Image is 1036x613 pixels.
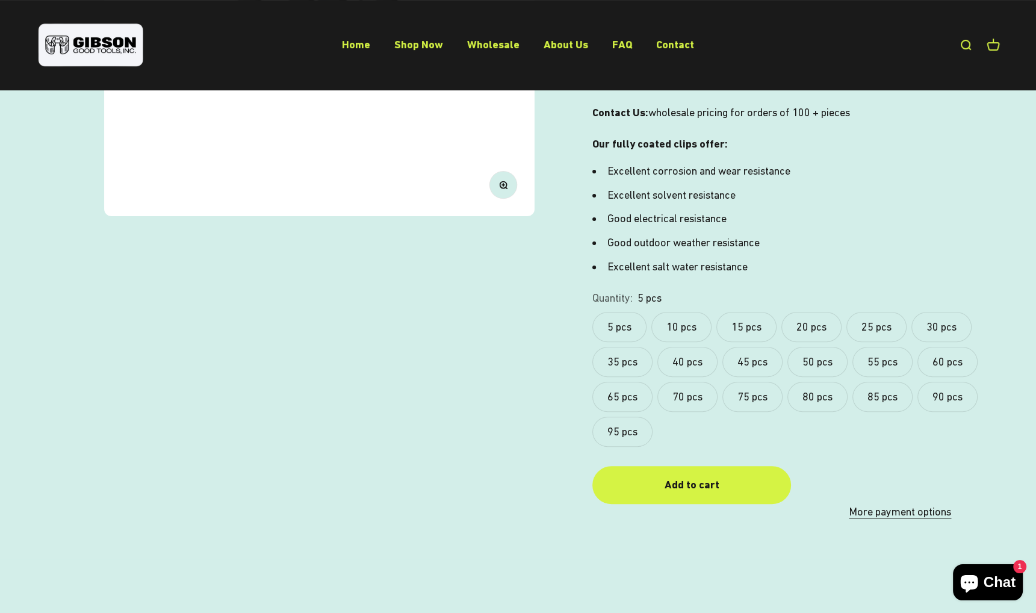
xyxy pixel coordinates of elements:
a: More payment options [801,503,999,521]
span: Excellent corrosion and wear resistance [607,164,790,177]
legend: Quantity: [592,290,633,307]
span: Excellent solvent resistance [607,188,736,201]
strong: Contact Us: [592,106,648,119]
span: Good outdoor weather resistance [607,236,760,249]
div: Add to cart [616,476,767,494]
strong: Our fully coated clips offer: [592,137,728,150]
span: Good electrical resistance [607,212,727,225]
a: Wholesale [467,38,520,51]
inbox-online-store-chat: Shopify online store chat [949,564,1026,603]
a: Contact [656,38,694,51]
span: Excellent salt water resistance [607,260,748,273]
button: Add to cart [592,466,791,504]
a: About Us [544,38,588,51]
iframe: PayPal-paypal [801,466,999,493]
p: wholesale pricing for orders of 100 + pieces [592,104,1000,122]
a: FAQ [612,38,632,51]
a: Home [342,38,370,51]
a: Shop Now [394,38,443,51]
variant-option-value: 5 pcs [637,290,662,307]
